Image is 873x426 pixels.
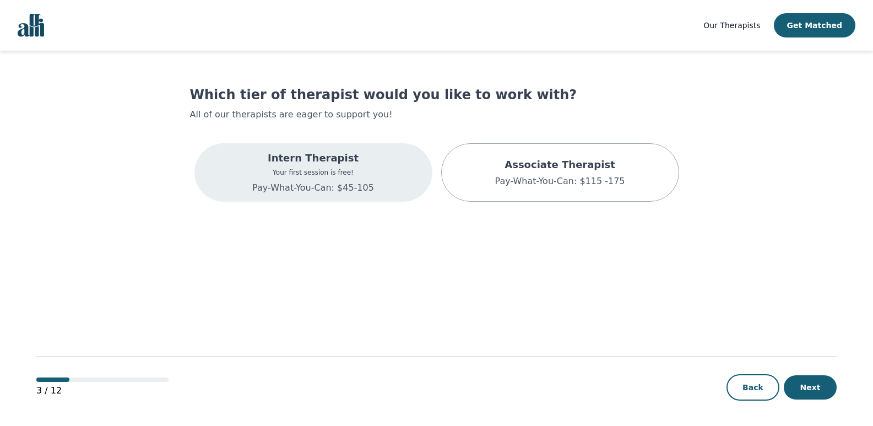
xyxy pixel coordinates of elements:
[252,168,374,177] p: Your first session is free!
[784,375,837,400] button: Next
[252,181,374,195] p: Pay-What-You-Can: $45-105
[495,157,625,172] p: Associate Therapist
[774,13,855,37] button: Get Matched
[703,19,760,32] a: Our Therapists
[190,108,684,121] p: All of our therapists are eager to support you!
[18,14,44,37] img: alli logo
[252,150,374,166] p: Intern Therapist
[36,384,169,397] p: 3 / 12
[495,175,625,188] p: Pay-What-You-Can: $115 -175
[190,86,684,104] h1: Which tier of therapist would you like to work with?
[726,374,779,401] button: Back
[703,21,760,30] span: Our Therapists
